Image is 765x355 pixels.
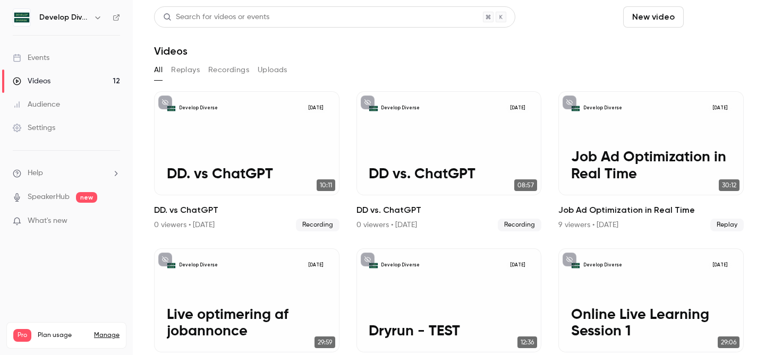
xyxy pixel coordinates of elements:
[94,331,120,340] a: Manage
[154,6,744,349] section: Videos
[356,91,542,231] a: DD vs. ChatGPTDevelop Diverse[DATE]DD vs. ChatGPT08:57DD vs. ChatGPT0 viewers • [DATE]Recording
[28,168,43,179] span: Help
[623,6,684,28] button: New video
[710,219,744,231] span: Replay
[13,168,120,179] li: help-dropdown-opener
[13,123,55,133] div: Settings
[369,166,529,183] p: DD vs. ChatGPT
[179,262,218,269] p: Develop Diverse
[179,105,218,111] p: Develop Diverse
[13,329,31,342] span: Pro
[38,331,88,340] span: Plan usage
[154,204,339,217] h2: DD. vs ChatGPT
[28,192,70,203] a: SpeakerHub
[558,91,744,231] li: Job Ad Optimization in Real Time
[381,105,420,111] p: Develop Diverse
[507,104,529,113] span: [DATE]
[13,76,50,86] div: Videos
[154,91,339,231] li: DD. vs ChatGPT
[167,307,327,340] p: Live optimering af jobannonce
[304,104,327,113] span: [DATE]
[709,104,731,113] span: [DATE]
[163,12,269,23] div: Search for videos or events
[258,62,287,79] button: Uploads
[381,262,420,269] p: Develop Diverse
[369,323,529,340] p: Dryrun - TEST
[107,217,120,226] iframe: Noticeable Trigger
[39,12,89,23] h6: Develop Diverse
[296,219,339,231] span: Recording
[507,261,529,270] span: [DATE]
[517,336,537,348] span: 12:36
[158,96,172,109] button: unpublished
[154,45,188,57] h1: Videos
[583,105,622,111] p: Develop Diverse
[314,336,335,348] span: 29:59
[558,220,618,230] div: 9 viewers • [DATE]
[498,219,541,231] span: Recording
[317,179,335,191] span: 10:11
[514,179,537,191] span: 08:57
[583,262,622,269] p: Develop Diverse
[154,62,163,79] button: All
[709,261,731,270] span: [DATE]
[563,96,576,109] button: unpublished
[167,166,327,183] p: DD. vs ChatGPT
[13,53,49,63] div: Events
[158,253,172,266] button: unpublished
[13,9,30,26] img: Develop Diverse
[304,261,327,270] span: [DATE]
[154,91,339,231] a: DD. vs ChatGPTDevelop Diverse[DATE]DD. vs ChatGPT10:11DD. vs ChatGPT0 viewers • [DATE]Recording
[361,96,375,109] button: unpublished
[154,220,215,230] div: 0 viewers • [DATE]
[571,149,732,183] p: Job Ad Optimization in Real Time
[361,253,375,266] button: unpublished
[688,6,744,28] button: Schedule
[719,179,739,191] span: 30:12
[356,204,542,217] h2: DD vs. ChatGPT
[356,91,542,231] li: DD vs. ChatGPT
[76,192,97,203] span: new
[558,204,744,217] h2: Job Ad Optimization in Real Time
[563,253,576,266] button: unpublished
[558,91,744,231] a: Job Ad Optimization in Real TimeDevelop Diverse[DATE]Job Ad Optimization in Real Time30:12Job Ad ...
[356,220,417,230] div: 0 viewers • [DATE]
[208,62,249,79] button: Recordings
[571,307,732,340] p: Online Live Learning Session 1
[28,215,67,227] span: What's new
[171,62,200,79] button: Replays
[718,336,739,348] span: 29:06
[13,99,60,110] div: Audience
